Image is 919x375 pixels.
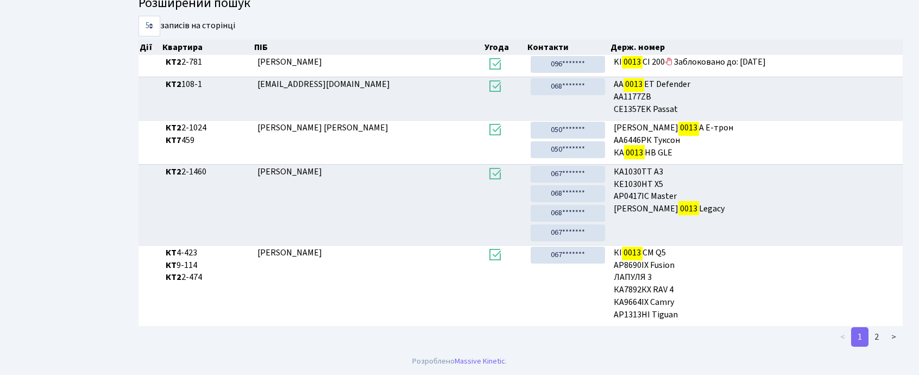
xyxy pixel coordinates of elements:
[161,40,253,55] th: Квартира
[257,56,322,68] span: [PERSON_NAME]
[526,40,609,55] th: Контакти
[166,271,181,283] b: КТ2
[622,54,643,70] mark: 0013
[166,122,249,147] span: 2-1024 459
[257,78,390,90] span: [EMAIL_ADDRESS][DOMAIN_NAME]
[851,327,868,347] a: 1
[483,40,526,55] th: Угода
[257,166,322,178] span: [PERSON_NAME]
[166,247,249,284] span: 4-423 9-114 2-474
[139,40,161,55] th: Дії
[166,134,181,146] b: КТ7
[678,201,699,216] mark: 0013
[624,77,644,92] mark: 0013
[166,247,177,259] b: КТ
[885,327,903,347] a: >
[614,247,898,321] span: КІ СМ Q5 АР8690IX Fusion ЛАПУЛЯ 3 КА7892КХ RAV 4 КА9664ІХ Camry АР1313НІ Tiguan
[139,16,235,36] label: записів на сторінці
[253,40,483,55] th: ПІБ
[624,145,645,160] mark: 0013
[614,78,898,116] span: AA ET Defender AA1177ZB CE1357EK Passat
[622,245,643,260] mark: 0013
[166,166,249,178] span: 2-1460
[412,355,507,367] div: Розроблено .
[678,120,699,135] mark: 0013
[166,78,181,90] b: КТ2
[614,122,898,159] span: [PERSON_NAME] А Е-трон АА6446РК Туксон КА НВ GLE
[609,40,903,55] th: Держ. номер
[614,166,898,215] span: КА1030ТТ A3 КЕ1030НТ X5 АР0417ІС Master [PERSON_NAME] Legacy
[257,247,322,259] span: [PERSON_NAME]
[166,122,181,134] b: КТ2
[166,259,177,271] b: КТ
[166,56,181,68] b: КТ2
[614,56,898,68] span: KI CI 200 Заблоковано до: [DATE]
[166,166,181,178] b: КТ2
[166,56,249,68] span: 2-781
[166,78,249,91] span: 108-1
[257,122,388,134] span: [PERSON_NAME] [PERSON_NAME]
[868,327,885,347] a: 2
[139,16,160,36] select: записів на сторінці
[455,355,505,367] a: Massive Kinetic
